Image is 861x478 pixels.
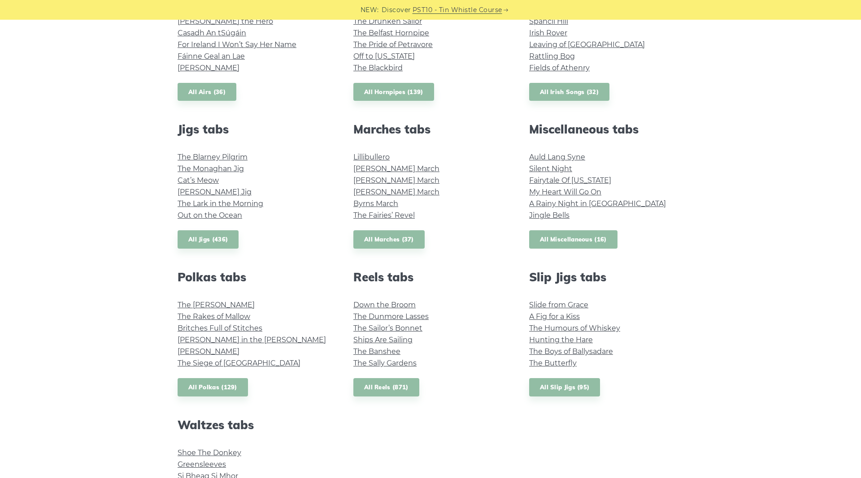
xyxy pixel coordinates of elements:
a: [PERSON_NAME] Jig [178,188,252,196]
a: The Banshee [353,347,400,356]
a: The Rakes of Mallow [178,312,250,321]
a: Shoe The Donkey [178,448,241,457]
a: PST10 - Tin Whistle Course [413,5,502,15]
a: A Rainy Night in [GEOGRAPHIC_DATA] [529,199,666,208]
a: The Fairies’ Revel [353,211,415,220]
a: Ships Are Sailing [353,336,413,344]
a: All Airs (36) [178,83,236,101]
h2: Miscellaneous tabs [529,122,683,136]
a: Britches Full of Stitches [178,324,262,332]
a: Byrns March [353,199,398,208]
a: All Polkas (129) [178,378,248,396]
a: All Marches (37) [353,230,425,249]
a: The Drunken Sailor [353,17,422,26]
a: Spancil Hill [529,17,568,26]
h2: Slip Jigs tabs [529,270,683,284]
a: [PERSON_NAME] March [353,164,439,173]
a: All Miscellaneous (16) [529,230,617,249]
h2: Reels tabs [353,270,508,284]
h2: Waltzes tabs [178,418,332,432]
a: Fields of Athenry [529,64,590,72]
a: Slide from Grace [529,301,588,309]
a: The Blarney Pilgrim [178,153,248,161]
a: The Boys of Ballysadare [529,347,613,356]
a: All Slip Jigs (95) [529,378,600,396]
a: The [PERSON_NAME] [178,301,255,309]
a: A Fig for a Kiss [529,312,580,321]
h2: Marches tabs [353,122,508,136]
a: Jingle Bells [529,211,570,220]
span: NEW: [361,5,379,15]
a: The Dunmore Lasses [353,312,429,321]
a: The Siege of [GEOGRAPHIC_DATA] [178,359,300,367]
a: Auld Lang Syne [529,153,585,161]
a: The Butterfly [529,359,577,367]
a: The Lark in the Morning [178,199,263,208]
a: All Jigs (436) [178,230,239,249]
a: Off to [US_STATE] [353,52,415,60]
h2: Polkas tabs [178,270,332,284]
a: [PERSON_NAME] [178,64,239,72]
a: Fairytale Of [US_STATE] [529,176,611,185]
a: Down the Broom [353,301,416,309]
a: Rattling Bog [529,52,575,60]
a: [PERSON_NAME] the Hero [178,17,273,26]
a: Lillibullero [353,153,390,161]
a: Irish Rover [529,29,567,37]
a: [PERSON_NAME] March [353,188,439,196]
a: The Monaghan Jig [178,164,244,173]
a: [PERSON_NAME] [178,347,239,356]
a: [PERSON_NAME] March [353,176,439,185]
a: [PERSON_NAME] in the [PERSON_NAME] [178,336,326,344]
a: Casadh An tSúgáin [178,29,246,37]
a: The Blackbird [353,64,403,72]
a: Out on the Ocean [178,211,242,220]
span: Discover [382,5,411,15]
h2: Jigs tabs [178,122,332,136]
a: All Irish Songs (32) [529,83,609,101]
a: Hunting the Hare [529,336,593,344]
a: The Sally Gardens [353,359,417,367]
a: The Pride of Petravore [353,40,433,49]
a: For Ireland I Won’t Say Her Name [178,40,296,49]
a: Cat’s Meow [178,176,219,185]
a: The Sailor’s Bonnet [353,324,422,332]
a: All Reels (871) [353,378,419,396]
a: Fáinne Geal an Lae [178,52,245,60]
a: Greensleeves [178,460,226,469]
a: My Heart Will Go On [529,188,601,196]
a: All Hornpipes (139) [353,83,434,101]
a: The Belfast Hornpipe [353,29,429,37]
a: Leaving of [GEOGRAPHIC_DATA] [529,40,645,49]
a: Silent Night [529,164,572,173]
a: The Humours of Whiskey [529,324,620,332]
